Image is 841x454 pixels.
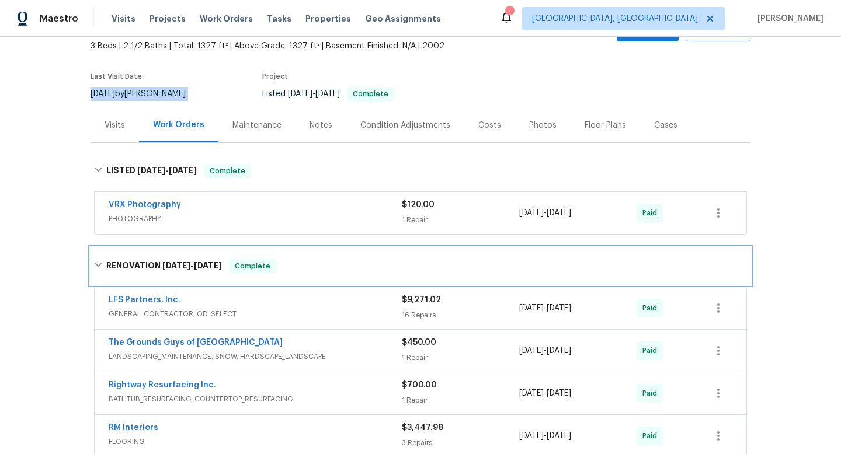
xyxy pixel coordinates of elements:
span: - [288,90,340,98]
span: Listed [262,90,394,98]
span: - [519,207,571,219]
span: [DATE] [194,261,222,270]
div: Work Orders [153,119,204,131]
h6: RENOVATION [106,259,222,273]
span: [DATE] [547,209,571,217]
div: 3 Repairs [402,437,519,449]
a: The Grounds Guys of [GEOGRAPHIC_DATA] [109,338,283,347]
span: Complete [205,165,250,177]
span: Paid [642,430,662,442]
span: 3 Beds | 2 1/2 Baths | Total: 1327 ft² | Above Grade: 1327 ft² | Basement Finished: N/A | 2002 [91,40,514,52]
span: Work Orders [200,13,253,25]
span: [DATE] [547,347,571,355]
div: Notes [310,120,332,131]
h6: LISTED [106,164,197,178]
div: 1 Repair [402,352,519,364]
a: RM Interiors [109,424,158,432]
span: PHOTOGRAPHY [109,213,402,225]
span: Complete [348,90,393,97]
span: GENERAL_CONTRACTOR, OD_SELECT [109,308,402,320]
a: Rightway Resurfacing Inc. [109,381,216,389]
span: BATHTUB_RESURFACING, COUNTERTOP_RESURFACING [109,393,402,405]
span: Paid [642,207,662,219]
span: [DATE] [519,432,544,440]
span: [DATE] [547,304,571,312]
span: [PERSON_NAME] [753,13,823,25]
span: [DATE] [315,90,340,98]
span: - [162,261,222,270]
span: Maestro [40,13,78,25]
span: Paid [642,345,662,357]
span: [DATE] [547,389,571,397]
span: [DATE] [519,209,544,217]
span: [GEOGRAPHIC_DATA], [GEOGRAPHIC_DATA] [532,13,698,25]
span: LANDSCAPING_MAINTENANCE, SNOW, HARDSCAPE_LANDSCAPE [109,351,402,362]
span: - [519,430,571,442]
span: Project [262,73,288,80]
div: Maintenance [232,120,282,131]
span: Tasks [267,15,291,23]
div: by [PERSON_NAME] [91,87,200,101]
span: Paid [642,302,662,314]
a: VRX Photography [109,201,181,209]
a: LFS Partners, Inc. [109,296,180,304]
span: Properties [305,13,351,25]
div: LISTED [DATE]-[DATE]Complete [91,152,750,190]
span: - [137,166,197,174]
div: Costs [478,120,501,131]
span: [DATE] [519,304,544,312]
span: Projects [150,13,186,25]
span: Visits [112,13,135,25]
span: [DATE] [169,166,197,174]
span: - [519,387,571,399]
span: [DATE] [137,166,165,174]
span: Geo Assignments [365,13,441,25]
div: 1 Repair [402,214,519,226]
div: Cases [654,120,677,131]
div: Condition Adjustments [360,120,450,131]
span: $700.00 [402,381,437,389]
span: [DATE] [547,432,571,440]
div: 16 Repairs [402,309,519,321]
span: [DATE] [519,347,544,355]
span: [DATE] [519,389,544,397]
div: Floor Plans [585,120,626,131]
span: FLOORING [109,436,402,448]
span: - [519,345,571,357]
span: - [519,302,571,314]
span: Last Visit Date [91,73,142,80]
span: $3,447.98 [402,424,443,432]
span: Complete [230,260,275,272]
div: RENOVATION [DATE]-[DATE]Complete [91,247,750,285]
div: Visits [105,120,125,131]
span: $450.00 [402,338,436,347]
span: [DATE] [91,90,115,98]
div: 1 Repair [402,394,519,406]
span: [DATE] [288,90,312,98]
div: 1 [505,7,513,19]
span: $120.00 [402,201,435,209]
span: [DATE] [162,261,190,270]
span: $9,271.02 [402,296,441,304]
span: Paid [642,387,662,399]
div: Photos [529,120,557,131]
